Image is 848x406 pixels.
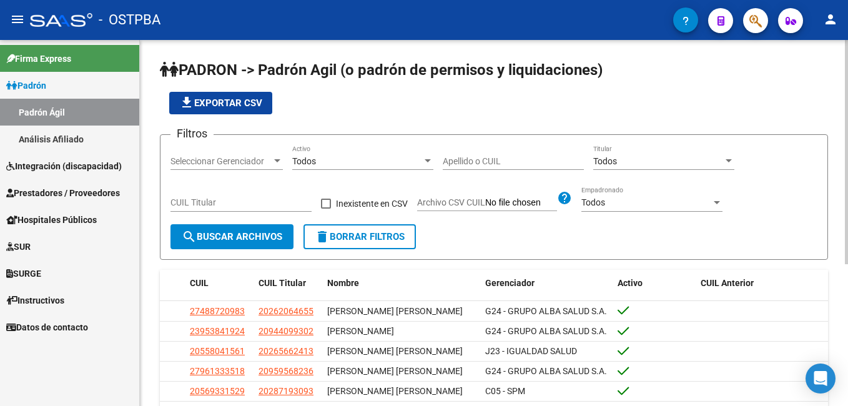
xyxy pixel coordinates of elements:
mat-icon: delete [315,229,330,244]
datatable-header-cell: CUIL Titular [254,270,322,297]
span: Hospitales Públicos [6,213,97,227]
span: Seleccionar Gerenciador [170,156,272,167]
mat-icon: search [182,229,197,244]
span: Inexistente en CSV [336,196,408,211]
span: Archivo CSV CUIL [417,197,485,207]
datatable-header-cell: CUIL Anterior [696,270,829,297]
span: [PERSON_NAME] [PERSON_NAME] [327,366,463,376]
span: Borrar Filtros [315,231,405,242]
span: SUR [6,240,31,254]
span: 27488720983 [190,306,245,316]
datatable-header-cell: Nombre [322,270,480,297]
div: Open Intercom Messenger [806,364,836,394]
span: Nombre [327,278,359,288]
span: Instructivos [6,294,64,307]
span: [PERSON_NAME] [327,326,394,336]
button: Exportar CSV [169,92,272,114]
span: 20569331529 [190,386,245,396]
mat-icon: menu [10,12,25,27]
datatable-header-cell: Gerenciador [480,270,613,297]
span: Todos [593,156,617,166]
span: 27961333518 [190,366,245,376]
span: G24 - GRUPO ALBA SALUD S.A. [485,326,607,336]
span: C05 - SPM [485,386,525,396]
span: J23 - IGUALDAD SALUD [485,346,577,356]
span: Gerenciador [485,278,535,288]
button: Buscar Archivos [170,224,293,249]
h3: Filtros [170,125,214,142]
span: 20959568236 [259,366,313,376]
span: 20558041561 [190,346,245,356]
span: Todos [581,197,605,207]
span: SURGE [6,267,41,280]
span: 20944099302 [259,326,313,336]
span: - OSTPBA [99,6,160,34]
span: [PERSON_NAME] [PERSON_NAME] [327,386,463,396]
span: 23953841924 [190,326,245,336]
span: Exportar CSV [179,97,262,109]
button: Borrar Filtros [303,224,416,249]
span: PADRON -> Padrón Agil (o padrón de permisos y liquidaciones) [160,61,603,79]
span: [PERSON_NAME] [PERSON_NAME] [327,346,463,356]
mat-icon: file_download [179,95,194,110]
span: Buscar Archivos [182,231,282,242]
span: Padrón [6,79,46,92]
span: 20287193093 [259,386,313,396]
span: Todos [292,156,316,166]
span: CUIL Anterior [701,278,754,288]
span: 20265662413 [259,346,313,356]
span: Datos de contacto [6,320,88,334]
mat-icon: person [823,12,838,27]
span: [PERSON_NAME] [PERSON_NAME] [327,306,463,316]
span: G24 - GRUPO ALBA SALUD S.A. [485,306,607,316]
span: CUIL Titular [259,278,306,288]
span: Activo [618,278,643,288]
span: G24 - GRUPO ALBA SALUD S.A. [485,366,607,376]
span: CUIL [190,278,209,288]
input: Archivo CSV CUIL [485,197,557,209]
span: Prestadores / Proveedores [6,186,120,200]
span: Firma Express [6,52,71,66]
datatable-header-cell: Activo [613,270,696,297]
span: 20262064655 [259,306,313,316]
datatable-header-cell: CUIL [185,270,254,297]
mat-icon: help [557,191,572,205]
span: Integración (discapacidad) [6,159,122,173]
